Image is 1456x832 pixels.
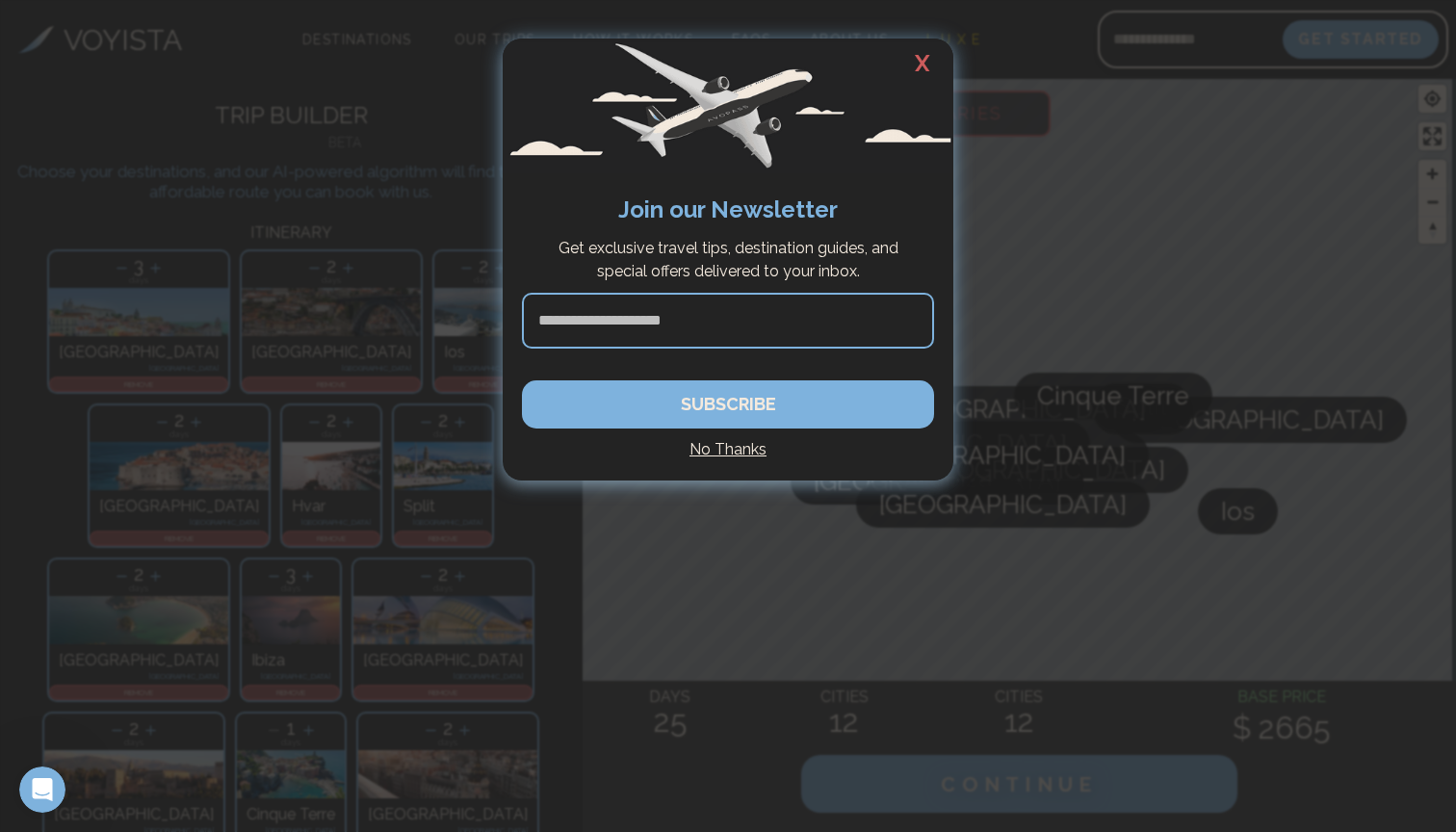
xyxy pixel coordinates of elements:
h2: X [892,39,953,89]
h4: No Thanks [522,438,934,461]
p: Get exclusive travel tips, destination guides, and special offers delivered to your inbox. [532,237,924,283]
button: SUBSCRIBE [522,380,934,429]
img: Avopass plane flying [503,39,953,173]
h2: Join our Newsletter [522,193,934,227]
iframe: Intercom live chat [19,767,65,813]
